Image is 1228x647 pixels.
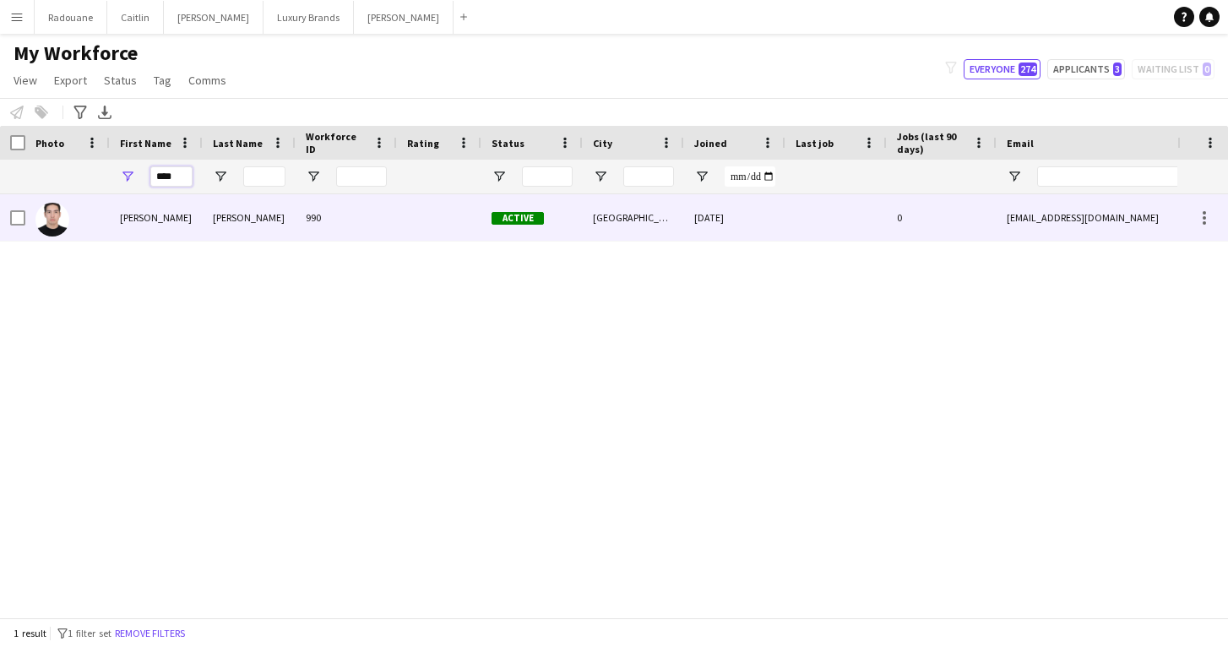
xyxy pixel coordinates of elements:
[70,102,90,122] app-action-btn: Advanced filters
[14,41,138,66] span: My Workforce
[47,69,94,91] a: Export
[522,166,573,187] input: Status Filter Input
[104,73,137,88] span: Status
[296,194,397,241] div: 990
[725,166,775,187] input: Joined Filter Input
[583,194,684,241] div: [GEOGRAPHIC_DATA]
[188,73,226,88] span: Comms
[35,1,107,34] button: Radouane
[1007,137,1034,150] span: Email
[684,194,785,241] div: [DATE]
[1007,169,1022,184] button: Open Filter Menu
[897,130,966,155] span: Jobs (last 90 days)
[796,137,834,150] span: Last job
[306,130,367,155] span: Workforce ID
[407,137,439,150] span: Rating
[120,137,171,150] span: First Name
[68,627,111,639] span: 1 filter set
[243,166,285,187] input: Last Name Filter Input
[111,624,188,643] button: Remove filters
[492,137,524,150] span: Status
[7,69,44,91] a: View
[182,69,233,91] a: Comms
[887,194,997,241] div: 0
[203,194,296,241] div: [PERSON_NAME]
[150,166,193,187] input: First Name Filter Input
[120,169,135,184] button: Open Filter Menu
[1113,63,1122,76] span: 3
[354,1,454,34] button: [PERSON_NAME]
[964,59,1041,79] button: Everyone274
[593,169,608,184] button: Open Filter Menu
[213,169,228,184] button: Open Filter Menu
[694,137,727,150] span: Joined
[35,137,64,150] span: Photo
[107,1,164,34] button: Caitlin
[97,69,144,91] a: Status
[164,1,264,34] button: [PERSON_NAME]
[306,169,321,184] button: Open Filter Menu
[54,73,87,88] span: Export
[336,166,387,187] input: Workforce ID Filter Input
[593,137,612,150] span: City
[35,203,69,237] img: Azad Baig Sultan Hussain
[154,73,171,88] span: Tag
[110,194,203,241] div: [PERSON_NAME]
[147,69,178,91] a: Tag
[1019,63,1037,76] span: 274
[14,73,37,88] span: View
[264,1,354,34] button: Luxury Brands
[213,137,263,150] span: Last Name
[492,169,507,184] button: Open Filter Menu
[1047,59,1125,79] button: Applicants3
[694,169,709,184] button: Open Filter Menu
[492,212,544,225] span: Active
[623,166,674,187] input: City Filter Input
[95,102,115,122] app-action-btn: Export XLSX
